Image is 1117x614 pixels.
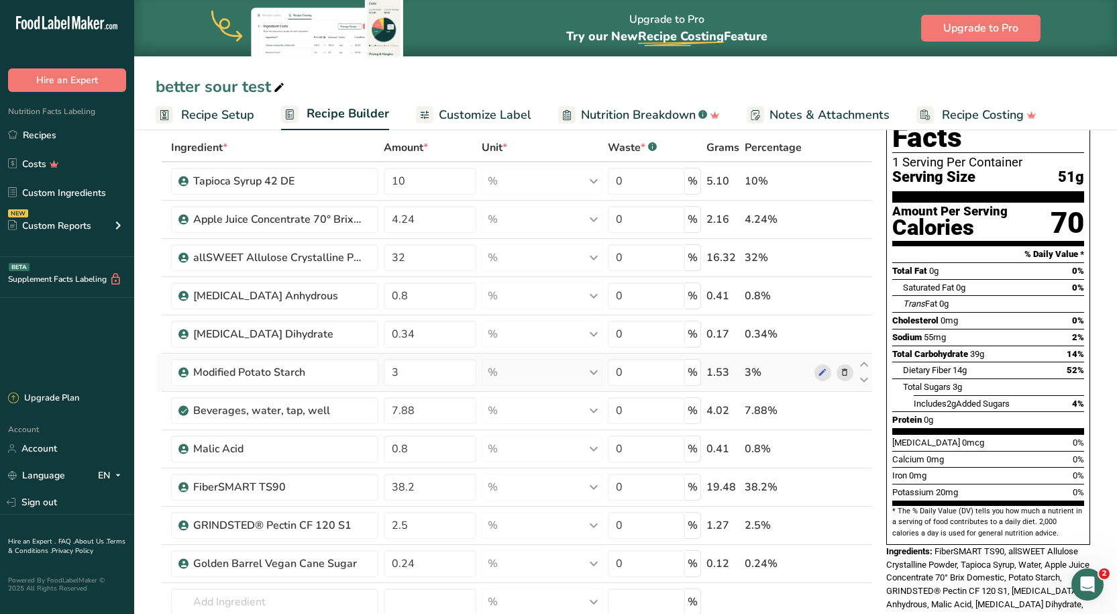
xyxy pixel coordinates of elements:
div: Calories [892,218,1008,238]
span: 0g [956,283,965,293]
span: Potassium [892,487,934,497]
span: 0% [1073,454,1084,464]
div: Powered By FoodLabelMaker © 2025 All Rights Reserved [8,576,126,593]
a: About Us . [74,537,107,546]
span: Recipe Setup [181,106,254,124]
div: Custom Reports [8,219,91,233]
div: 32% [745,250,809,266]
div: 19.48 [706,479,739,495]
div: 1.27 [706,517,739,533]
a: Nutrition Breakdown [558,100,720,130]
span: Total Sugars [903,382,951,392]
span: Total Carbohydrate [892,349,968,359]
a: Terms & Conditions . [8,537,125,556]
a: Customize Label [416,100,531,130]
div: BETA [9,263,30,271]
span: 0mcg [962,438,984,448]
div: GRINDSTED® Pectin CF 120 S1 [193,517,361,533]
div: 10% [745,173,809,189]
span: 51g [1058,169,1084,186]
div: 4.24% [745,211,809,227]
div: 38.2% [745,479,809,495]
span: 0mg [941,315,958,325]
i: Trans [903,299,925,309]
span: Sodium [892,332,922,342]
span: 0% [1072,315,1084,325]
span: Try our New Feature [566,28,767,44]
span: 4% [1072,399,1084,409]
span: Percentage [745,140,802,156]
div: EN [98,468,126,484]
div: Upgrade to Pro [566,1,767,56]
a: Notes & Attachments [747,100,890,130]
a: Recipe Setup [156,100,254,130]
span: 55mg [924,332,946,342]
span: 20mg [936,487,958,497]
h1: Nutrition Facts [892,91,1084,153]
div: 2.16 [706,211,739,227]
div: allSWEET Allulose Crystalline Powder [193,250,361,266]
span: 0% [1073,470,1084,480]
a: Language [8,464,65,487]
span: Fat [903,299,937,309]
span: 52% [1067,365,1084,375]
div: 0.8% [745,288,809,304]
span: Iron [892,470,907,480]
div: 3% [745,364,809,380]
div: Beverages, water, tap, well [193,403,361,419]
span: 14g [953,365,967,375]
div: Amount Per Serving [892,205,1008,218]
div: 1.53 [706,364,739,380]
a: Recipe Builder [281,99,389,131]
div: 0.24% [745,556,809,572]
div: NEW [8,209,28,217]
span: Grams [706,140,739,156]
span: 0g [924,415,933,425]
span: 3g [953,382,962,392]
span: 14% [1067,349,1084,359]
span: Protein [892,415,922,425]
a: FAQ . [58,537,74,546]
span: Customize Label [439,106,531,124]
a: Hire an Expert . [8,537,56,546]
div: Waste [608,140,657,156]
div: 4.02 [706,403,739,419]
span: 0% [1072,283,1084,293]
span: Recipe Costing [942,106,1024,124]
span: Nutrition Breakdown [581,106,696,124]
button: Upgrade to Pro [921,15,1041,42]
section: % Daily Value * [892,246,1084,262]
span: Serving Size [892,169,975,186]
div: 1 Serving Per Container [892,156,1084,169]
span: Upgrade to Pro [943,20,1018,36]
div: Tapioca Syrup 42 DE [193,173,361,189]
a: Recipe Costing [916,100,1036,130]
div: Upgrade Plan [8,392,79,405]
span: Recipe Costing [638,28,724,44]
div: [MEDICAL_DATA] Anhydrous [193,288,361,304]
span: 2% [1072,332,1084,342]
span: Notes & Attachments [769,106,890,124]
span: Amount [384,140,428,156]
span: Saturated Fat [903,283,954,293]
span: Recipe Builder [307,105,389,123]
div: 0.17 [706,326,739,342]
span: Includes Added Sugars [914,399,1010,409]
span: 2g [947,399,956,409]
span: 0g [929,266,939,276]
div: [MEDICAL_DATA] Dihydrate [193,326,361,342]
span: 0% [1072,266,1084,276]
span: 2 [1099,568,1110,579]
div: 0.12 [706,556,739,572]
span: 0mg [909,470,926,480]
div: 0.34% [745,326,809,342]
div: Golden Barrel Vegan Cane Sugar [193,556,361,572]
span: Dietary Fiber [903,365,951,375]
span: Calcium [892,454,924,464]
div: better sour test [156,74,287,99]
span: Total Fat [892,266,927,276]
button: Hire an Expert [8,68,126,92]
div: 0.41 [706,288,739,304]
span: Unit [482,140,507,156]
div: FiberSMART TS90 [193,479,361,495]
